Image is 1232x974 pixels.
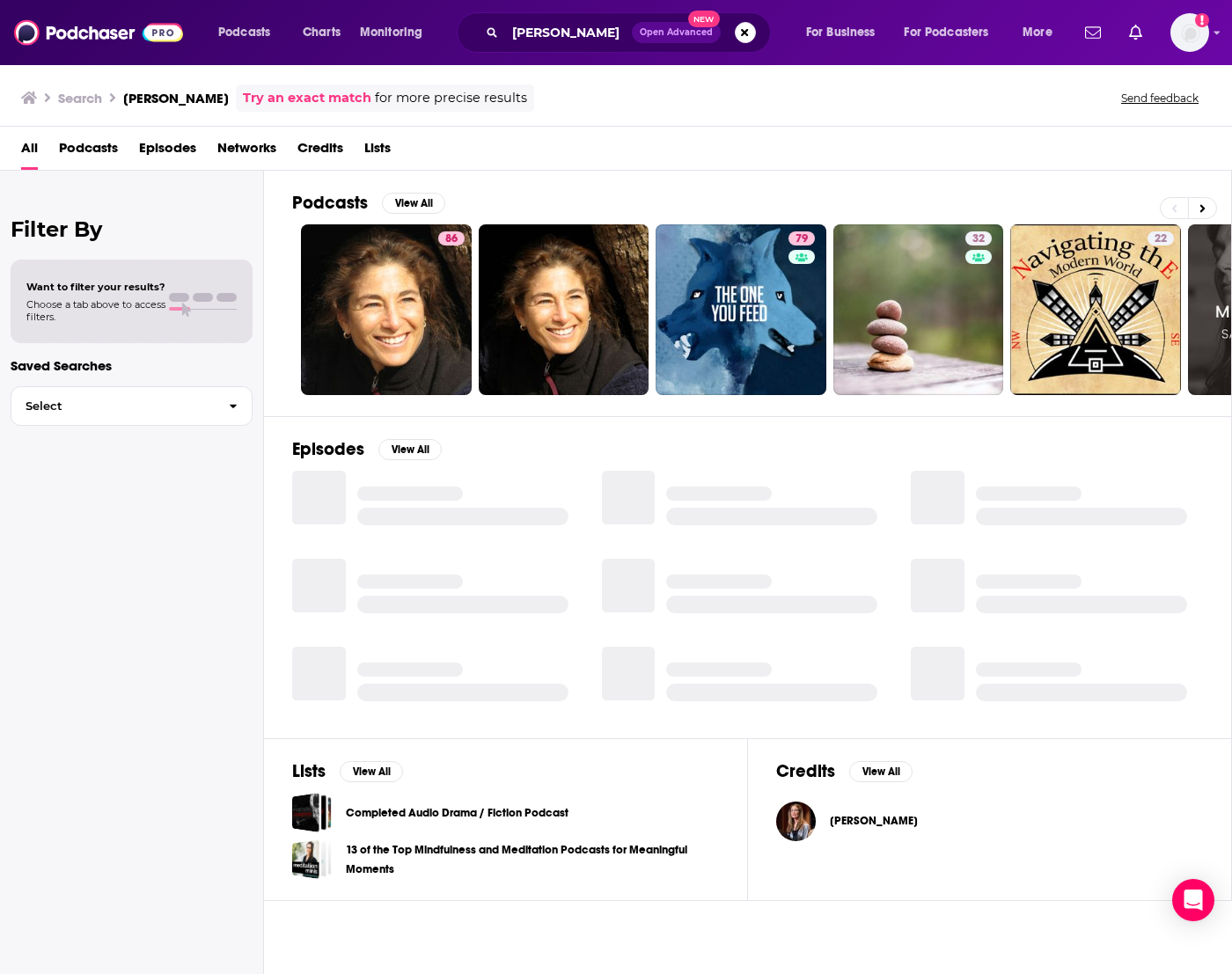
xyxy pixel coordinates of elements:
a: 32 [965,231,992,245]
button: View All [378,439,442,460]
a: 22 [1148,231,1174,245]
button: View All [849,761,913,782]
a: 32 [833,224,1004,395]
button: View All [382,193,445,214]
a: Completed Audio Drama / Fiction Podcast [292,793,332,832]
input: Search podcasts, credits, & more... [505,18,632,47]
span: Select [11,400,215,412]
svg: Add a profile image [1195,13,1209,27]
a: 13 of the Top Mindfulness and Meditation Podcasts for Meaningful Moments [292,839,332,879]
span: For Podcasters [904,20,988,45]
div: Open Intercom Messenger [1172,879,1214,921]
img: Tara Brach [776,802,816,841]
a: CreditsView All [776,760,913,782]
a: 22 [1010,224,1181,395]
a: Podcasts [59,134,118,170]
span: Podcasts [218,20,270,45]
img: User Profile [1170,13,1209,52]
span: Charts [303,20,341,45]
h2: Lists [292,760,326,782]
button: open menu [1010,18,1074,47]
a: 79 [788,231,815,245]
h3: [PERSON_NAME] [123,90,229,106]
h2: Filter By [11,216,253,242]
button: open menu [348,18,445,47]
a: Try an exact match [243,88,371,108]
h2: Episodes [292,438,364,460]
a: Completed Audio Drama / Fiction Podcast [346,803,568,823]
span: Logged in as AirwaveMedia [1170,13,1209,52]
span: Want to filter your results? [26,281,165,293]
img: Podchaser - Follow, Share and Rate Podcasts [14,16,183,49]
a: ListsView All [292,760,403,782]
span: [PERSON_NAME] [830,814,918,828]
button: Tara BrachTara Brach [776,793,1203,849]
button: open menu [794,18,898,47]
span: 32 [972,231,985,248]
a: Credits [297,134,343,170]
span: For Business [806,20,876,45]
span: Choose a tab above to access filters. [26,298,165,323]
div: Search podcasts, credits, & more... [473,12,788,53]
a: 79 [656,224,826,395]
span: 86 [445,231,458,248]
p: Saved Searches [11,357,253,374]
a: Show notifications dropdown [1122,18,1149,48]
a: 86 [438,231,465,245]
span: More [1023,20,1052,45]
button: open menu [206,18,293,47]
button: open menu [893,18,1015,47]
a: All [21,134,38,170]
span: Monitoring [360,20,422,45]
a: 86 [301,224,472,395]
a: EpisodesView All [292,438,442,460]
a: Episodes [139,134,196,170]
button: Select [11,386,253,426]
button: Send feedback [1116,91,1204,106]
span: for more precise results [375,88,527,108]
a: 13 of the Top Mindfulness and Meditation Podcasts for Meaningful Moments [346,840,719,879]
span: New [688,11,720,27]
a: Charts [291,18,351,47]
a: Show notifications dropdown [1078,18,1108,48]
span: 79 [796,231,808,248]
button: Open AdvancedNew [632,22,721,43]
a: Lists [364,134,391,170]
h2: Credits [776,760,835,782]
span: 22 [1155,231,1167,248]
button: Show profile menu [1170,13,1209,52]
a: Tara Brach [830,814,918,828]
a: PodcastsView All [292,192,445,214]
span: Open Advanced [640,28,713,37]
h2: Podcasts [292,192,368,214]
button: View All [340,761,403,782]
a: Networks [217,134,276,170]
h3: Search [58,90,102,106]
